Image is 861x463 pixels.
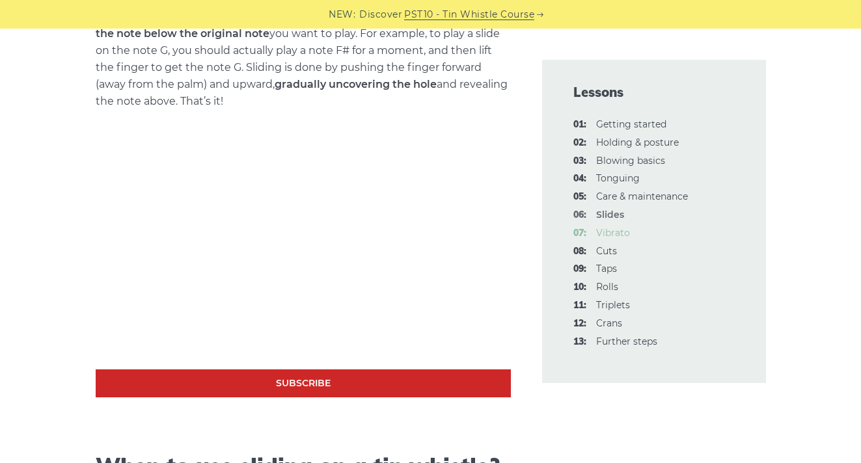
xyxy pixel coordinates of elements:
a: 01:Getting started [596,118,666,130]
strong: do it by starting with the note below the original note [96,10,493,40]
span: 07: [573,226,586,241]
span: Discover [359,7,402,22]
a: PST10 - Tin Whistle Course [404,7,534,22]
a: 09:Taps [596,263,617,274]
a: Subscribe [96,369,511,397]
a: 05:Care & maintenance [596,191,688,202]
a: 11:Triplets [596,299,630,311]
a: 02:Holding & posture [596,137,679,148]
span: 11: [573,298,586,313]
span: 06: [573,207,586,223]
span: Lessons [573,83,735,101]
span: 12: [573,316,586,332]
span: 13: [573,334,586,350]
span: 02: [573,135,586,151]
span: 10: [573,280,586,295]
span: 09: [573,261,586,277]
a: 04:Tonguing [596,172,640,184]
a: 08:Cuts [596,245,617,257]
a: 03:Blowing basics [596,155,665,166]
span: 03: [573,153,586,169]
iframe: Slides Technique - Irish Tin Whistle Tutorial [96,136,511,369]
strong: gradually uncovering the hole [275,78,437,90]
a: 10:Rolls [596,281,618,293]
span: 08: [573,244,586,259]
a: 12:Crans [596,317,622,329]
span: 05: [573,189,586,205]
span: 01: [573,117,586,133]
strong: Slides [596,209,624,220]
span: NEW: [329,7,355,22]
a: 07:Vibrato [596,227,630,239]
a: 13:Further steps [596,336,657,347]
span: 04: [573,171,586,187]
